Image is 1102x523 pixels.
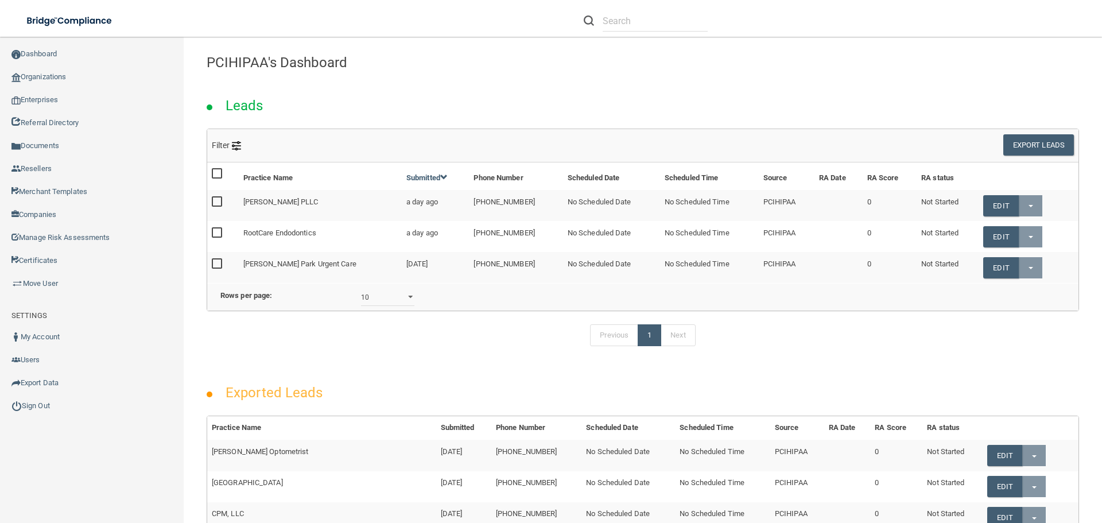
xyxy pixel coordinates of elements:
td: 0 [863,190,917,221]
td: RootCare Endodontics [239,221,402,252]
th: RA status [917,162,979,190]
td: Not Started [917,252,979,282]
th: Practice Name [239,162,402,190]
td: No Scheduled Date [563,252,660,282]
td: [PERSON_NAME] Park Urgent Care [239,252,402,282]
td: Not Started [917,190,979,221]
img: ic-search.3b580494.png [584,16,594,26]
td: a day ago [402,190,469,221]
iframe: Drift Widget Chat Controller [903,441,1088,487]
th: RA Date [814,162,863,190]
th: RA status [922,416,982,440]
img: ic_power_dark.7ecde6b1.png [11,401,22,411]
span: Filter [212,141,241,150]
td: [PHONE_NUMBER] [469,252,562,282]
td: [PHONE_NUMBER] [469,221,562,252]
td: 0 [863,252,917,282]
td: 0 [870,471,922,502]
td: [DATE] [402,252,469,282]
img: briefcase.64adab9b.png [11,278,23,289]
td: [PHONE_NUMBER] [491,440,581,471]
input: Search [603,10,708,32]
td: PCIHIPAA [759,221,814,252]
td: No Scheduled Date [581,440,675,471]
img: bridge_compliance_login_screen.278c3ca4.svg [17,9,123,33]
td: No Scheduled Time [660,252,759,282]
td: [GEOGRAPHIC_DATA] [207,471,436,502]
img: ic_user_dark.df1a06c3.png [11,332,21,342]
a: Edit [983,257,1018,278]
th: RA Score [863,162,917,190]
th: Scheduled Date [563,162,660,190]
th: Scheduled Date [581,416,675,440]
td: Not Started [917,221,979,252]
td: [PERSON_NAME] PLLC [239,190,402,221]
img: ic_dashboard_dark.d01f4a41.png [11,50,21,59]
td: [DATE] [436,471,491,502]
th: Scheduled Time [675,416,770,440]
td: PCIHIPAA [770,440,824,471]
a: Edit [983,195,1018,216]
a: 1 [638,324,661,346]
h2: Exported Leads [214,377,334,409]
h2: Leads [214,90,275,122]
td: No Scheduled Time [660,221,759,252]
td: PCIHIPAA [759,252,814,282]
th: RA Date [824,416,871,440]
img: ic_reseller.de258add.png [11,164,21,173]
a: Previous [590,324,638,346]
td: No Scheduled Time [675,440,770,471]
td: PCIHIPAA [759,190,814,221]
td: No Scheduled Date [563,221,660,252]
b: Rows per page: [220,291,272,300]
a: Submitted [406,173,448,182]
td: [PHONE_NUMBER] [491,471,581,502]
td: [PERSON_NAME] Optometrist [207,440,436,471]
td: PCIHIPAA [770,471,824,502]
img: icon-users.e205127d.png [11,355,21,365]
img: icon-documents.8dae5593.png [11,142,21,151]
img: icon-filter@2x.21656d0b.png [232,141,241,150]
th: Phone Number [469,162,562,190]
img: icon-export.b9366987.png [11,378,21,388]
th: Practice Name [207,416,436,440]
td: No Scheduled Date [563,190,660,221]
th: RA Score [870,416,922,440]
td: No Scheduled Time [675,471,770,502]
a: Next [661,324,695,346]
td: 0 [863,221,917,252]
img: organization-icon.f8decf85.png [11,73,21,82]
a: Edit [983,226,1018,247]
th: Submitted [436,416,491,440]
th: Source [759,162,814,190]
td: No Scheduled Time [660,190,759,221]
img: enterprise.0d942306.png [11,96,21,104]
td: a day ago [402,221,469,252]
th: Phone Number [491,416,581,440]
td: No Scheduled Date [581,471,675,502]
td: Not Started [922,440,982,471]
label: SETTINGS [11,309,47,323]
h4: PCIHIPAA's Dashboard [207,55,1079,70]
td: 0 [870,440,922,471]
button: Export Leads [1003,134,1074,156]
td: [PHONE_NUMBER] [469,190,562,221]
th: Scheduled Time [660,162,759,190]
td: [DATE] [436,440,491,471]
th: Source [770,416,824,440]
